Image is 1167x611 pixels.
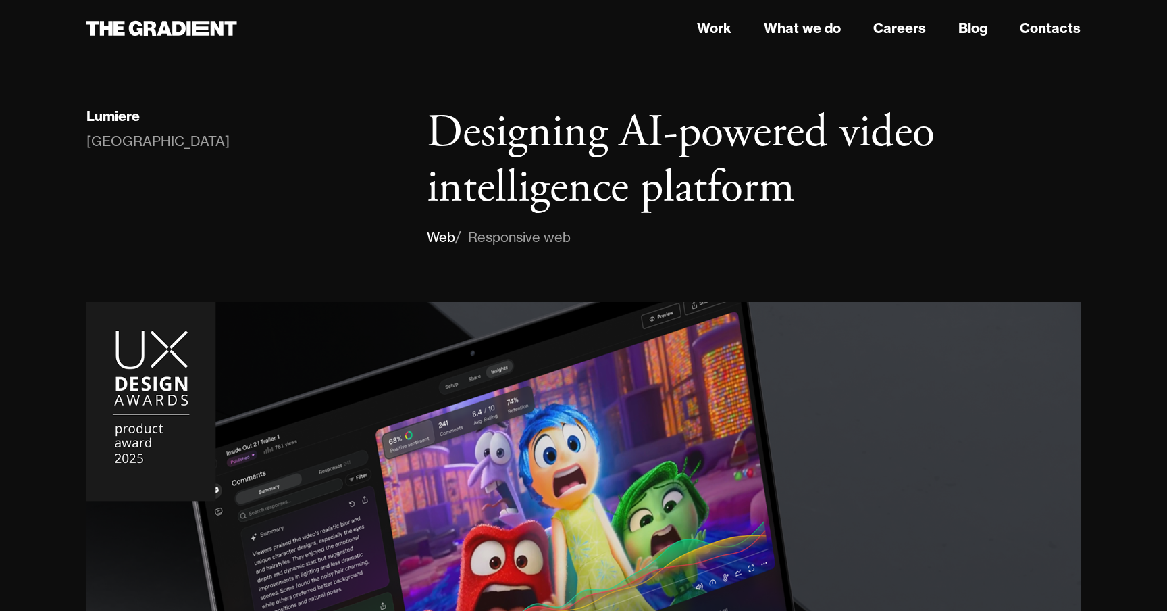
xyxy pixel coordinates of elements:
a: What we do [764,18,841,39]
div: / Responsive web [455,226,571,248]
div: [GEOGRAPHIC_DATA] [86,130,230,152]
div: Lumiere [86,107,140,125]
h1: Designing AI-powered video intelligence platform [427,105,1081,216]
a: Contacts [1020,18,1081,39]
a: Blog [958,18,987,39]
div: Web [427,226,455,248]
a: Careers [873,18,926,39]
a: Work [697,18,731,39]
